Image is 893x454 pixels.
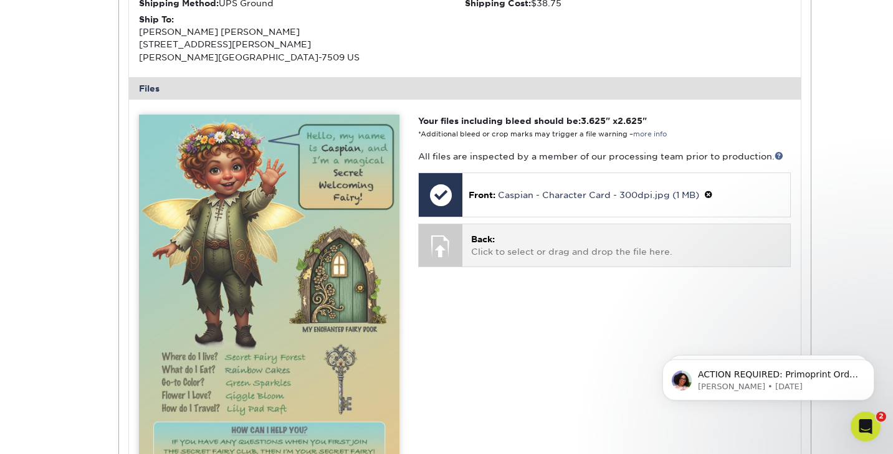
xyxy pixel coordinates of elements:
[418,116,647,126] strong: Your files including bleed should be: " x "
[418,130,667,138] small: *Additional bleed or crop marks may trigger a file warning –
[618,116,642,126] span: 2.625
[644,333,893,420] iframe: Intercom notifications message
[498,190,699,200] a: Caspian - Character Card - 300dpi.jpg (1 MB)
[471,234,495,244] span: Back:
[139,14,174,24] strong: Ship To:
[3,416,106,450] iframe: Google Customer Reviews
[581,116,606,126] span: 3.625
[471,233,781,258] p: Click to select or drag and drop the file here.
[139,13,465,64] div: [PERSON_NAME] [PERSON_NAME] [STREET_ADDRESS][PERSON_NAME] [PERSON_NAME][GEOGRAPHIC_DATA]-7509 US
[851,412,881,442] iframe: Intercom live chat
[876,412,886,422] span: 2
[469,190,495,200] span: Front:
[633,130,667,138] a: more info
[129,77,801,100] div: Files
[418,150,790,163] p: All files are inspected by a member of our processing team prior to production.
